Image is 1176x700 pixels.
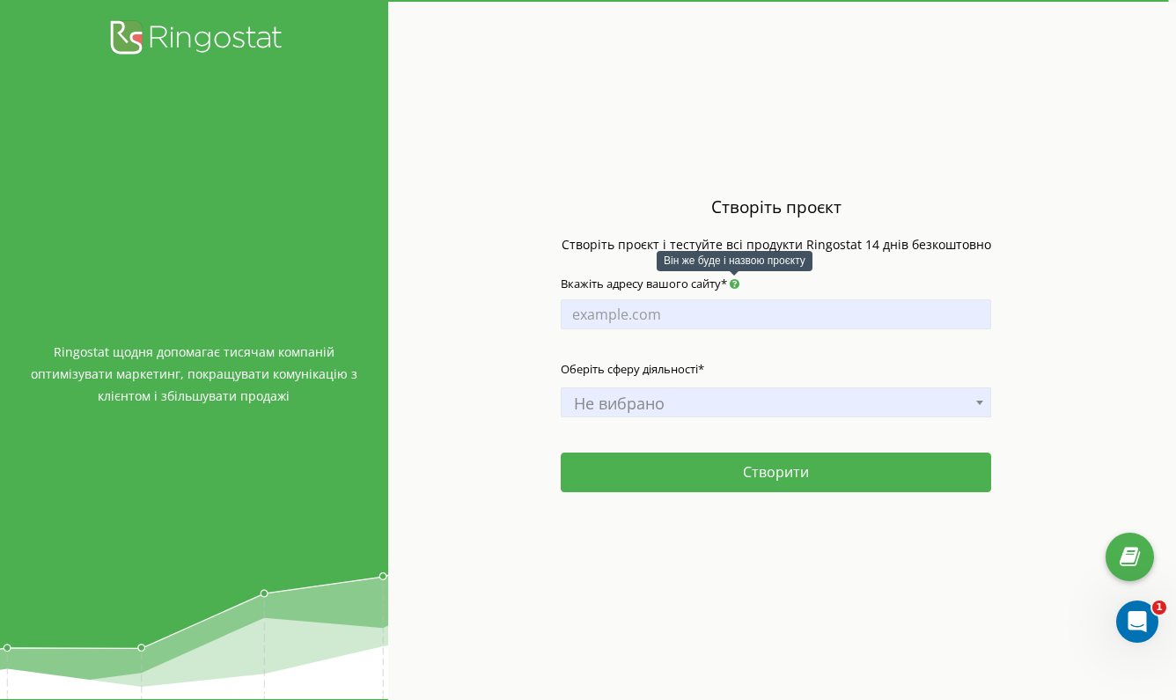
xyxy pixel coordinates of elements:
label: Вкажіть адресу вашого сайту* [561,272,739,295]
button: Створити [561,453,991,492]
span: Не вибрано [561,387,991,417]
p: Створіть проєкт і тестуйте всі продукти Ringostat 14 днів безкоштовно [562,232,991,257]
div: Він же буде і назвою проєкту [657,251,812,271]
span: Не вибрано [567,391,985,416]
iframe: Intercom live chat [1116,601,1158,643]
label: Оберіть сферу діяльності* [561,357,704,380]
p: Ringostat щодня допомагає тисячам компаній оптимізувати маркетинг, покращувати комунікацію з кліє... [18,341,371,407]
input: example.com [561,299,991,329]
span: 1 [1152,601,1166,615]
p: Створіть проєкт [562,190,991,224]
